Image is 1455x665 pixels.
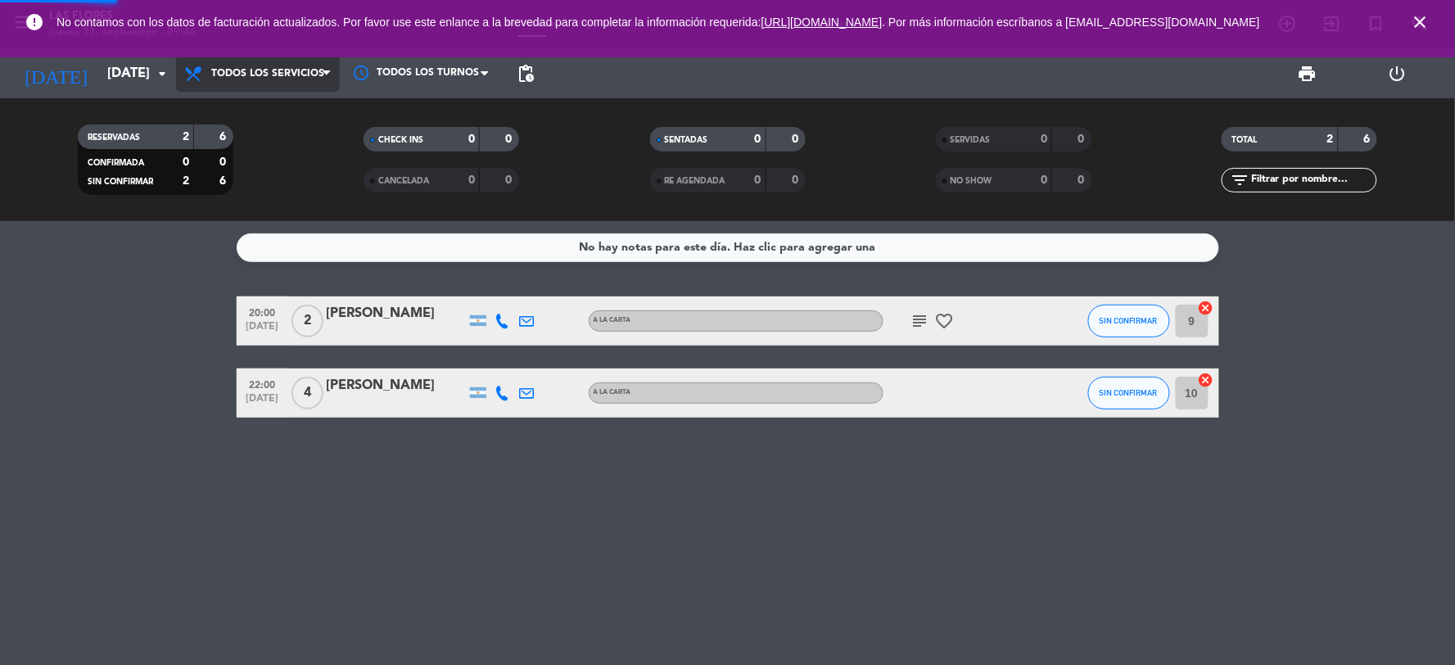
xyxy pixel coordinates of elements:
[665,136,708,144] span: SENTADAS
[1100,316,1158,325] span: SIN CONFIRMAR
[183,156,189,168] strong: 0
[211,68,324,79] span: Todos los servicios
[1078,133,1087,145] strong: 0
[1327,133,1334,145] strong: 2
[219,175,229,187] strong: 6
[378,177,429,185] span: CANCELADA
[580,238,876,257] div: No hay notas para este día. Haz clic para agregar una
[911,311,930,331] i: subject
[291,377,323,409] span: 4
[219,156,229,168] strong: 0
[219,131,229,142] strong: 6
[951,136,991,144] span: SERVIDAS
[291,305,323,337] span: 2
[935,311,955,331] i: favorite_border
[506,133,516,145] strong: 0
[1388,64,1408,84] i: power_settings_new
[242,302,283,321] span: 20:00
[761,16,883,29] a: [URL][DOMAIN_NAME]
[468,133,475,145] strong: 0
[242,374,283,393] span: 22:00
[1364,133,1374,145] strong: 6
[327,303,466,324] div: [PERSON_NAME]
[665,177,725,185] span: RE AGENDADA
[755,133,761,145] strong: 0
[88,178,153,186] span: SIN CONFIRMAR
[792,174,802,186] strong: 0
[183,131,189,142] strong: 2
[327,375,466,396] div: [PERSON_NAME]
[1198,372,1214,388] i: cancel
[1100,388,1158,397] span: SIN CONFIRMAR
[506,174,516,186] strong: 0
[1231,136,1257,144] span: TOTAL
[88,159,144,167] span: CONFIRMADA
[755,174,761,186] strong: 0
[1041,174,1047,186] strong: 0
[883,16,1260,29] a: . Por más información escríbanos a [EMAIL_ADDRESS][DOMAIN_NAME]
[1249,171,1376,189] input: Filtrar por nombre...
[88,133,140,142] span: RESERVADAS
[1088,377,1170,409] button: SIN CONFIRMAR
[516,64,535,84] span: pending_actions
[1078,174,1087,186] strong: 0
[468,174,475,186] strong: 0
[56,16,1260,29] span: No contamos con los datos de facturación actualizados. Por favor use este enlance a la brevedad p...
[1198,300,1214,316] i: cancel
[951,177,992,185] span: NO SHOW
[25,12,44,32] i: error
[1041,133,1047,145] strong: 0
[594,317,631,323] span: A LA CARTA
[183,175,189,187] strong: 2
[1088,305,1170,337] button: SIN CONFIRMAR
[792,133,802,145] strong: 0
[242,321,283,340] span: [DATE]
[242,393,283,412] span: [DATE]
[12,56,99,92] i: [DATE]
[378,136,423,144] span: CHECK INS
[594,389,631,396] span: A LA CARTA
[1411,12,1430,32] i: close
[152,64,172,84] i: arrow_drop_down
[1353,49,1443,98] div: LOG OUT
[1298,64,1317,84] span: print
[1230,170,1249,190] i: filter_list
